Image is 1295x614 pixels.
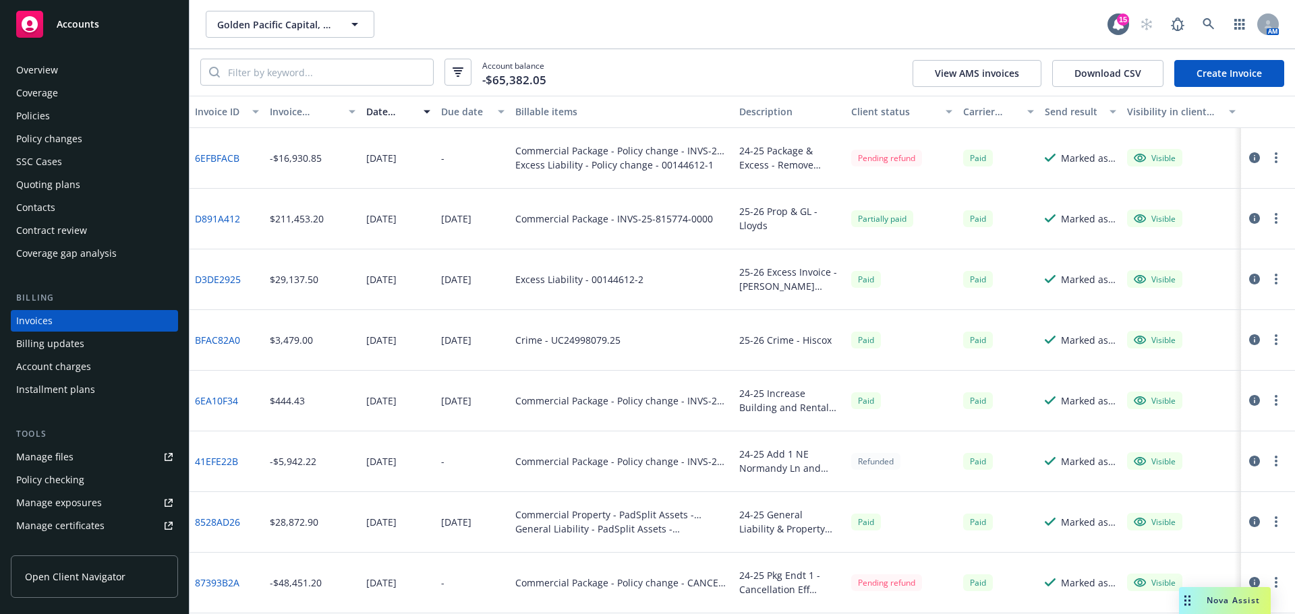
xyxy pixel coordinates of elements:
div: Partially paid [851,210,913,227]
a: Coverage [11,82,178,104]
div: Policy changes [16,128,82,150]
div: Refunded [851,453,900,470]
a: 8528AD26 [195,515,240,529]
div: Pending refund [851,150,922,166]
div: Coverage [16,82,58,104]
div: Paid [963,514,993,530]
a: Manage claims [11,538,178,559]
div: Carrier status [963,104,1020,119]
div: [DATE] [366,515,397,529]
div: Commercial Package - INVS-25-815774-0000 [515,212,713,226]
div: 24-25 Increase Building and Rental Income Values for Various Locations [739,386,840,415]
span: Nova Assist [1207,594,1260,606]
div: Invoice amount [270,104,341,119]
div: Marked as sent [1061,272,1116,286]
div: [DATE] [441,272,471,286]
span: Paid [963,210,993,227]
div: 25-26 Crime - Hiscox [739,333,832,347]
button: View AMS invoices [913,60,1041,87]
div: Paid [851,271,881,288]
div: [DATE] [366,576,397,590]
div: Invoice ID [195,104,244,119]
div: Visible [1134,334,1176,346]
span: Open Client Navigator [25,570,125,584]
div: [DATE] [441,212,471,226]
div: Marked as sent [1061,151,1116,165]
svg: Search [209,67,220,78]
a: Quoting plans [11,174,178,195]
div: Coverage gap analysis [16,243,117,264]
a: D3DE2925 [195,272,241,286]
div: Send result [1045,104,1101,119]
div: 24-25 Package & Excess - Remove Locations [739,144,840,172]
div: Visibility in client dash [1127,104,1221,119]
span: Paid [963,453,993,470]
div: [DATE] [441,394,471,408]
button: Invoice amount [264,96,362,128]
div: [DATE] [366,333,397,347]
button: Due date [436,96,511,128]
div: Policy checking [16,469,84,491]
div: Manage certificates [16,515,105,536]
div: Due date [441,104,490,119]
a: Manage exposures [11,492,178,514]
span: Paid [963,271,993,288]
div: Commercial Package - Policy change - INVS-24-815774-0000 [515,144,728,158]
div: Crime - UC24998079.25 [515,333,621,347]
a: Manage certificates [11,515,178,536]
span: Accounts [57,19,99,30]
div: Marked as sent [1061,333,1116,347]
div: Paid [851,514,881,530]
div: Client status [851,104,938,119]
button: Nova Assist [1179,587,1271,614]
div: Description [739,104,840,119]
div: 24-25 General Liability & Property Invoice (PadSplit Assets) [739,508,840,536]
button: Billable items [510,96,734,128]
a: 87393B2A [195,576,239,590]
div: Billable items [515,104,728,119]
a: 6EFBFACB [195,151,239,165]
div: Invoices [16,310,53,332]
a: 6EA10F34 [195,394,238,408]
button: Send result [1039,96,1122,128]
div: General Liability - PadSplit Assets - SBHS00097137 [515,522,728,536]
div: [DATE] [441,333,471,347]
span: Golden Pacific Capital, LLC [217,18,334,32]
div: Excess Liability - Policy change - 00144612-1 [515,158,728,172]
div: Policies [16,105,50,127]
button: Download CSV [1052,60,1163,87]
div: Date issued [366,104,415,119]
span: Paid [963,150,993,166]
a: Search [1195,11,1222,38]
a: Accounts [11,5,178,43]
div: Contacts [16,197,55,218]
div: -$48,451.20 [270,576,322,590]
div: Commercial Property - PadSplit Assets - WS613803 [515,508,728,522]
div: Excess Liability - 00144612-2 [515,272,643,286]
div: Commercial Package - Policy change - INVS-24-815774-0000 [515,394,728,408]
a: 41EFE22B [195,454,238,468]
div: Commercial Package - Policy change - INVS-24-815774-0000 [515,454,728,468]
span: Paid [963,574,993,591]
div: Visible [1134,455,1176,467]
div: Visible [1134,576,1176,588]
a: Billing updates [11,333,178,355]
button: Carrier status [958,96,1040,128]
div: Overview [16,59,58,81]
div: 15 [1117,13,1129,26]
div: [DATE] [366,272,397,286]
div: Contract review [16,220,87,241]
a: Coverage gap analysis [11,243,178,264]
a: Overview [11,59,178,81]
div: Paid [963,332,993,348]
a: Policy changes [11,128,178,150]
div: Paid [963,392,993,409]
div: Marked as sent [1061,576,1116,590]
div: [DATE] [366,151,397,165]
span: Account balance [482,60,546,85]
div: SSC Cases [16,151,62,173]
div: Marked as sent [1061,515,1116,529]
